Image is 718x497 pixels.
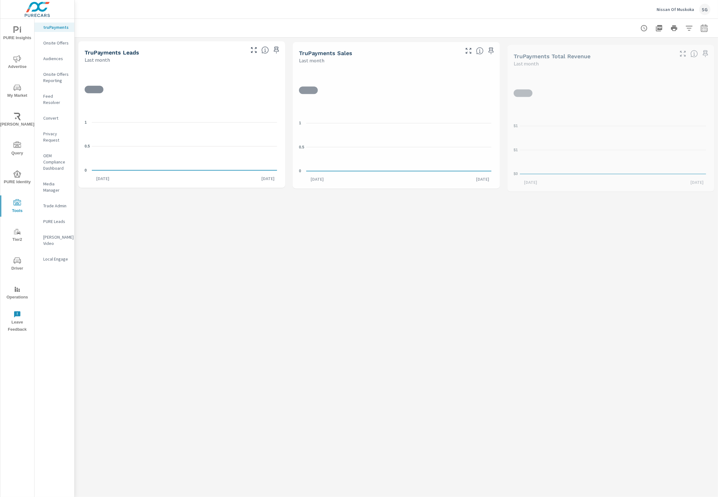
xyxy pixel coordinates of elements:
p: Last month [85,56,110,64]
p: Media Manager [43,181,69,193]
span: Driver [2,257,32,272]
text: $0 [514,172,518,176]
button: "Export Report to PDF" [653,22,665,34]
p: Trade Admin [43,203,69,209]
span: Total revenue from sales matched to a truPayments lead. [Source: This data is sourced from the de... [690,50,698,58]
span: Advertise [2,55,32,70]
p: Privacy Request [43,131,69,143]
span: Tier2 [2,228,32,243]
p: [DATE] [472,176,494,182]
span: The number of truPayments leads. [261,46,269,54]
text: $1 [514,148,518,152]
p: Feed Resolver [43,93,69,106]
p: Nissan Of Muskoka [657,7,694,12]
span: Leave Feedback [2,311,32,333]
span: PURE Identity [2,170,32,186]
h5: truPayments Total Revenue [514,53,591,60]
h5: truPayments Sales [299,50,352,56]
span: My Market [2,84,32,99]
text: $1 [514,124,518,128]
span: [PERSON_NAME] [2,113,32,128]
text: 0.5 [85,144,90,148]
div: Media Manager [34,179,74,195]
p: Last month [299,57,324,64]
p: Last month [514,60,539,67]
p: [DATE] [306,176,328,182]
text: 1 [299,121,301,125]
text: 1 [85,120,87,124]
p: truPayments [43,24,69,30]
p: [DATE] [257,175,279,182]
span: Save this to your personalized report [700,49,710,59]
span: Operations [2,286,32,301]
button: Apply Filters [683,22,695,34]
text: 0 [299,169,301,173]
span: Query [2,142,32,157]
span: Save this to your personalized report [486,46,496,56]
div: [PERSON_NAME] Video [34,232,74,248]
p: [DATE] [686,179,708,185]
p: [DATE] [520,179,542,185]
div: Privacy Request [34,129,74,145]
text: 0.5 [299,145,304,149]
p: [DATE] [92,175,114,182]
p: PURE Leads [43,218,69,225]
p: OEM Compliance Dashboard [43,153,69,171]
div: nav menu [0,19,34,336]
div: Onsite Offers [34,38,74,48]
button: Make Fullscreen [249,45,259,55]
h5: truPayments Leads [85,49,139,56]
div: Audiences [34,54,74,63]
p: Onsite Offers Reporting [43,71,69,84]
div: Feed Resolver [34,91,74,107]
div: truPayments [34,23,74,32]
span: Save this to your personalized report [271,45,281,55]
span: PURE Insights [2,26,32,42]
p: Local Engage [43,256,69,262]
button: Make Fullscreen [464,46,474,56]
p: [PERSON_NAME] Video [43,234,69,246]
button: Make Fullscreen [678,49,688,59]
p: Onsite Offers [43,40,69,46]
span: Number of sales matched to a truPayments lead. [Source: This data is sourced from the dealer's DM... [476,47,484,54]
text: 0 [85,168,87,172]
div: SG [699,4,710,15]
button: Print Report [668,22,680,34]
div: PURE Leads [34,217,74,226]
div: Onsite Offers Reporting [34,70,74,85]
div: Local Engage [34,254,74,264]
p: Audiences [43,55,69,62]
p: Convert [43,115,69,121]
div: Trade Admin [34,201,74,210]
div: Convert [34,113,74,123]
div: OEM Compliance Dashboard [34,151,74,173]
span: Tools [2,199,32,215]
button: Select Date Range [698,22,710,34]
